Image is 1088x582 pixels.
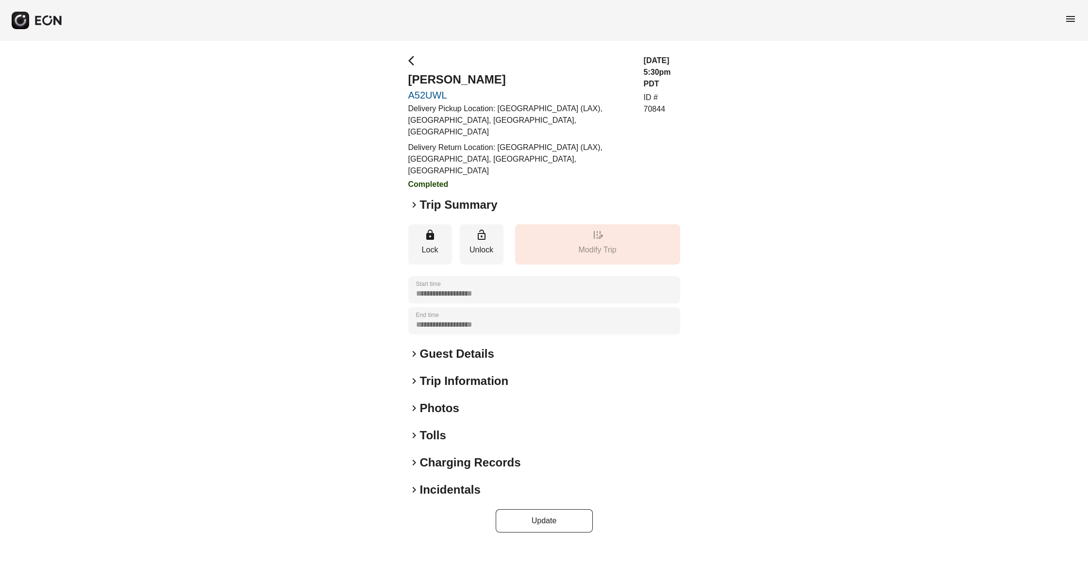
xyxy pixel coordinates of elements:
[408,199,420,211] span: keyboard_arrow_right
[644,55,680,90] h3: [DATE] 5:30pm PDT
[420,346,494,362] h2: Guest Details
[413,244,447,256] p: Lock
[476,229,487,241] span: lock_open
[408,402,420,414] span: keyboard_arrow_right
[420,373,509,389] h2: Trip Information
[420,400,459,416] h2: Photos
[408,375,420,387] span: keyboard_arrow_right
[408,484,420,496] span: keyboard_arrow_right
[460,224,503,265] button: Unlock
[644,92,680,115] p: ID # 70844
[408,430,420,441] span: keyboard_arrow_right
[408,142,632,177] p: Delivery Return Location: [GEOGRAPHIC_DATA] (LAX), [GEOGRAPHIC_DATA], [GEOGRAPHIC_DATA], [GEOGRAP...
[420,482,481,498] h2: Incidentals
[408,55,420,67] span: arrow_back_ios
[408,89,632,101] a: A52UWL
[424,229,436,241] span: lock
[420,428,446,443] h2: Tolls
[465,244,499,256] p: Unlock
[408,179,632,190] h3: Completed
[420,197,498,213] h2: Trip Summary
[408,348,420,360] span: keyboard_arrow_right
[408,72,632,87] h2: [PERSON_NAME]
[496,509,593,532] button: Update
[1065,13,1076,25] span: menu
[408,224,452,265] button: Lock
[408,103,632,138] p: Delivery Pickup Location: [GEOGRAPHIC_DATA] (LAX), [GEOGRAPHIC_DATA], [GEOGRAPHIC_DATA], [GEOGRAP...
[408,457,420,468] span: keyboard_arrow_right
[420,455,521,470] h2: Charging Records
